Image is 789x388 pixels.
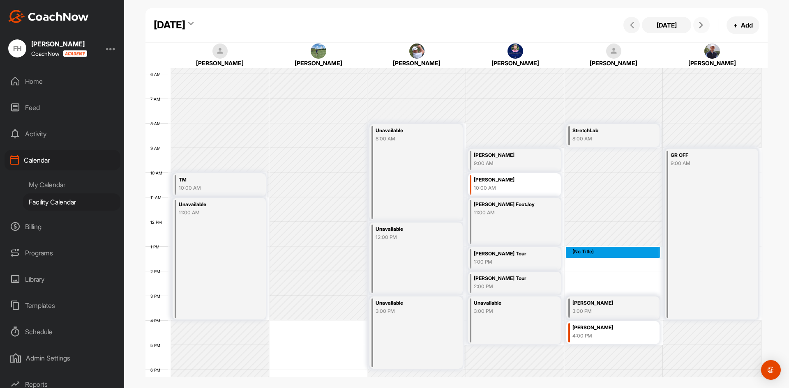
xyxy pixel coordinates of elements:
img: square_default-ef6cabf814de5a2bf16c804365e32c732080f9872bdf737d349900a9daf73cf9.png [606,44,622,59]
div: [PERSON_NAME] Tour [474,249,545,259]
div: [PERSON_NAME] [474,151,545,160]
div: 10:00 AM [474,184,545,192]
div: Programs [5,243,120,263]
div: 6 PM [145,367,168,372]
img: square_default-ef6cabf814de5a2bf16c804365e32c732080f9872bdf737d349900a9daf73cf9.png [212,44,228,59]
span: + [734,21,738,30]
div: 11 AM [145,195,170,200]
div: [PERSON_NAME] [278,59,359,67]
div: [PERSON_NAME] [31,41,87,47]
div: Open Intercom Messenger [761,360,781,380]
div: 3:00 PM [572,308,644,315]
div: Feed [5,97,120,118]
div: [DATE] [154,18,185,32]
img: square_c38149ace2d67fed064ce2ecdac316ab.jpg [704,44,720,59]
div: Library [5,269,120,289]
div: FH [8,39,26,57]
div: Templates [5,295,120,316]
div: TM [179,175,250,185]
div: [PERSON_NAME] [180,59,261,67]
div: 2 PM [145,269,168,274]
div: Schedule [5,321,120,342]
img: square_76d474b740ca28bdc38895401cb2d4cb.jpg [311,44,326,59]
div: 2:00 PM [474,283,545,290]
div: 12:00 PM [376,234,447,241]
div: [PERSON_NAME] Tour [474,274,545,283]
div: 6 AM [145,72,169,77]
div: 9:00 AM [671,160,742,167]
div: 4 PM [145,318,168,323]
div: 9 AM [145,146,169,151]
div: 5 PM [145,343,168,348]
div: 7 AM [145,96,168,101]
img: CoachNow acadmey [63,50,87,57]
div: [PERSON_NAME] [572,298,644,308]
div: Activity [5,124,120,144]
div: 1:00 PM [474,258,545,266]
div: [PERSON_NAME] [573,59,654,67]
div: 3:00 PM [376,308,447,315]
div: Unavailable [179,200,250,209]
div: [PERSON_NAME] [475,59,556,67]
div: 11:00 AM [474,209,545,216]
div: [PERSON_NAME] [376,59,457,67]
div: 8:00 AM [376,135,447,142]
img: square_f0fd8699626d342409a23b1a51ec4760.jpg [409,44,425,59]
div: 8 AM [145,121,169,126]
div: 4:00 PM [572,332,644,340]
div: Unavailable [474,298,545,308]
div: [PERSON_NAME] [474,175,545,185]
img: square_40516db2916e8261e2cdf582b2492737.jpg [508,44,523,59]
div: [PERSON_NAME] [572,323,644,333]
div: 8:00 AM [572,135,644,142]
div: Calendar [5,150,120,170]
div: Unavailable [376,225,447,234]
div: 10:00 AM [179,184,250,192]
div: 12 PM [145,220,170,225]
div: Admin Settings [5,348,120,368]
div: StretchLab [572,126,644,135]
div: 10 AM [145,170,171,175]
div: (No Title) [572,248,660,255]
div: 3:00 PM [474,308,545,315]
button: +Add [727,16,759,34]
div: GR OFF [671,151,742,160]
div: 3 PM [145,294,168,298]
div: Facility Calendar [23,193,120,211]
img: CoachNow [8,10,89,23]
div: [PERSON_NAME] [671,59,752,67]
div: [PERSON_NAME] FootJoy [474,200,545,209]
div: 9:00 AM [474,160,545,167]
div: Home [5,71,120,92]
div: My Calendar [23,176,120,193]
div: 1 PM [145,244,168,249]
button: [DATE] [642,17,691,33]
div: Unavailable [376,298,447,308]
div: 11:00 AM [179,209,250,216]
div: CoachNow [31,50,87,57]
div: Billing [5,216,120,237]
div: Unavailable [376,126,447,135]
